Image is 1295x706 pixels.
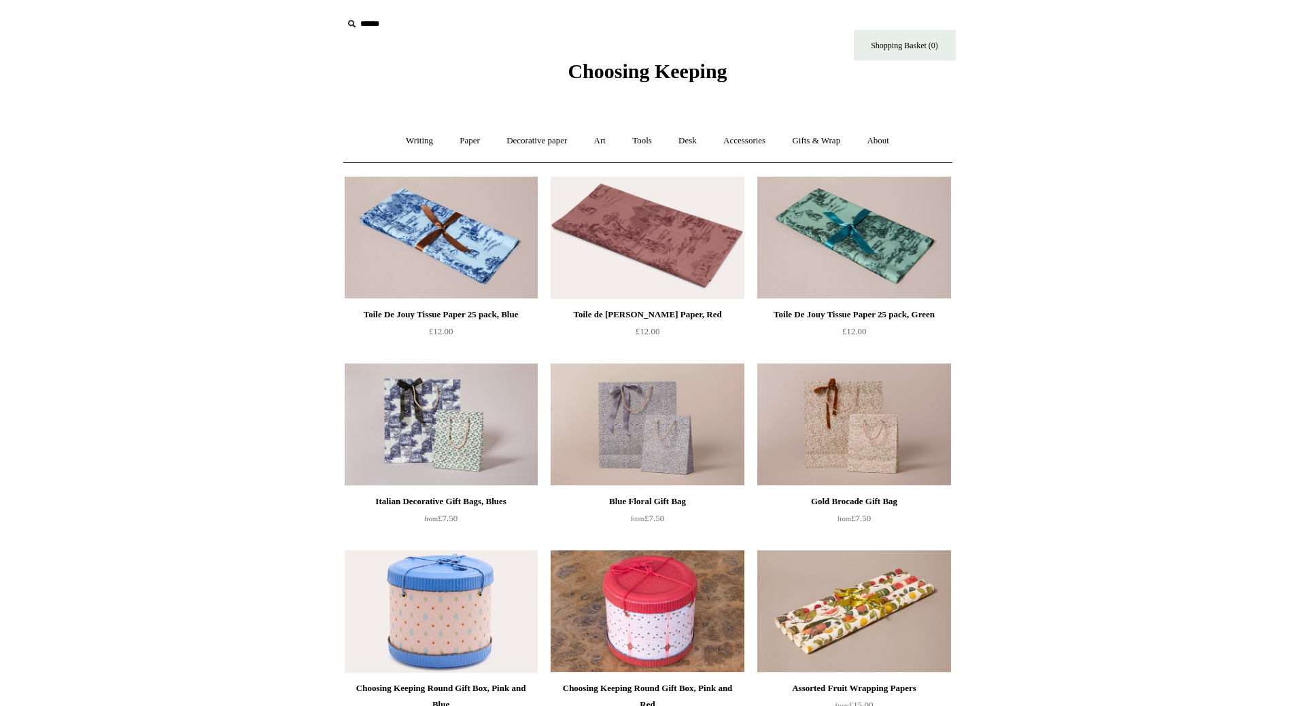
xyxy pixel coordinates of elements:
[554,493,740,510] div: Blue Floral Gift Bag
[761,306,947,323] div: Toile De Jouy Tissue Paper 25 pack, Green
[447,123,492,159] a: Paper
[345,306,538,362] a: Toile De Jouy Tissue Paper 25 pack, Blue £12.00
[582,123,618,159] a: Art
[757,364,950,486] img: Gold Brocade Gift Bag
[666,123,709,159] a: Desk
[551,493,744,549] a: Blue Floral Gift Bag from£7.50
[711,123,778,159] a: Accessories
[551,364,744,486] img: Blue Floral Gift Bag
[551,550,744,673] a: Choosing Keeping Round Gift Box, Pink and Red Choosing Keeping Round Gift Box, Pink and Red
[424,513,457,523] span: £7.50
[345,177,538,299] img: Toile De Jouy Tissue Paper 25 pack, Blue
[551,550,744,673] img: Choosing Keeping Round Gift Box, Pink and Red
[838,513,871,523] span: £7.50
[394,123,445,159] a: Writing
[757,550,950,673] a: Assorted Fruit Wrapping Papers Assorted Fruit Wrapping Papers
[761,493,947,510] div: Gold Brocade Gift Bag
[551,177,744,299] a: Toile de Jouy Tissue Paper, Red Toile de Jouy Tissue Paper, Red
[551,177,744,299] img: Toile de Jouy Tissue Paper, Red
[345,364,538,486] img: Italian Decorative Gift Bags, Blues
[757,493,950,549] a: Gold Brocade Gift Bag from£7.50
[838,515,851,523] span: from
[348,493,534,510] div: Italian Decorative Gift Bags, Blues
[568,71,727,80] a: Choosing Keeping
[345,493,538,549] a: Italian Decorative Gift Bags, Blues from£7.50
[568,60,727,82] span: Choosing Keeping
[345,364,538,486] a: Italian Decorative Gift Bags, Blues Italian Decorative Gift Bags, Blues
[429,326,453,336] span: £12.00
[636,326,660,336] span: £12.00
[494,123,579,159] a: Decorative paper
[757,550,950,673] img: Assorted Fruit Wrapping Papers
[348,306,534,323] div: Toile De Jouy Tissue Paper 25 pack, Blue
[551,306,744,362] a: Toile de [PERSON_NAME] Paper, Red £12.00
[842,326,867,336] span: £12.00
[757,177,950,299] a: Toile De Jouy Tissue Paper 25 pack, Green Toile De Jouy Tissue Paper 25 pack, Green
[631,515,644,523] span: from
[757,364,950,486] a: Gold Brocade Gift Bag Gold Brocade Gift Bag
[854,30,956,60] a: Shopping Basket (0)
[757,306,950,362] a: Toile De Jouy Tissue Paper 25 pack, Green £12.00
[631,513,664,523] span: £7.50
[620,123,664,159] a: Tools
[345,177,538,299] a: Toile De Jouy Tissue Paper 25 pack, Blue Toile De Jouy Tissue Paper 25 pack, Blue
[554,306,740,323] div: Toile de [PERSON_NAME] Paper, Red
[424,515,438,523] span: from
[345,550,538,673] a: Choosing Keeping Round Gift Box, Pink and Blue Choosing Keeping Round Gift Box, Pink and Blue
[551,364,744,486] a: Blue Floral Gift Bag Blue Floral Gift Bag
[757,177,950,299] img: Toile De Jouy Tissue Paper 25 pack, Green
[761,680,947,696] div: Assorted Fruit Wrapping Papers
[854,123,901,159] a: About
[345,550,538,673] img: Choosing Keeping Round Gift Box, Pink and Blue
[780,123,852,159] a: Gifts & Wrap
